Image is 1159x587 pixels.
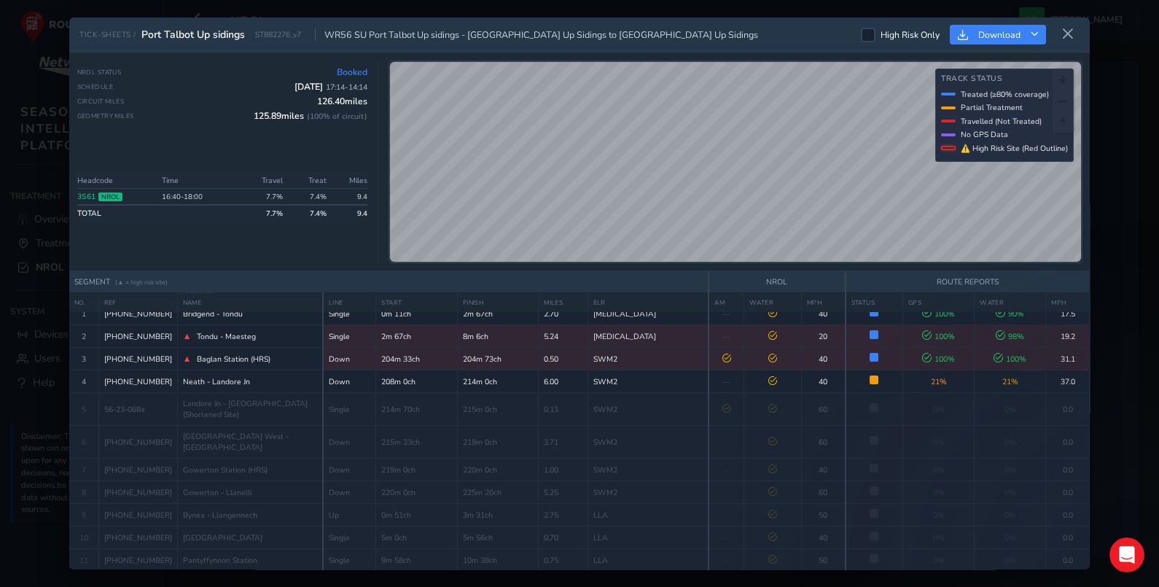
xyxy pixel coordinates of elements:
th: START [376,293,457,313]
td: 40 [801,303,845,325]
span: Bynea - Llangennech [183,510,257,521]
td: Down [323,370,376,393]
span: Bridgend - Tondu [183,308,243,319]
td: 214m 0ch [457,370,538,393]
td: 31.1 [1046,348,1090,370]
td: 7.4% [287,188,331,205]
th: Travel [238,173,287,189]
span: 0% [933,532,945,543]
span: — [722,331,730,342]
td: 40 [801,348,845,370]
td: 1.00 [539,459,588,481]
td: 5.25 [539,481,588,504]
span: 100 % [922,308,955,319]
td: Single [323,393,376,426]
td: 219m 0ch [457,426,538,459]
td: 220m 0ch [457,459,538,481]
td: 7.4 % [287,205,331,221]
td: Down [323,426,376,459]
td: [MEDICAL_DATA] [588,303,709,325]
td: 0.0 [1046,504,1090,526]
span: ⚠ High Risk Site (Red Outline) [961,143,1068,154]
span: 98 % [996,331,1024,342]
iframe: Intercom live chat [1109,537,1144,572]
td: 0.70 [539,526,588,549]
span: 90 % [996,308,1024,319]
td: SWM2 [588,348,709,370]
td: 0.0 [1046,459,1090,481]
th: ELR [588,293,709,313]
td: SWM2 [588,481,709,504]
span: — [722,532,730,543]
span: [GEOGRAPHIC_DATA] [183,532,262,543]
span: Partial Treatment [961,102,1023,113]
span: 21 % [1002,376,1018,387]
span: 21 % [931,376,947,387]
td: 7.7 % [238,188,287,205]
td: 219m 0ch [376,459,457,481]
td: 2m 67ch [457,303,538,325]
td: 0m 51ch [376,504,457,526]
span: Travelled (Not Treated) [961,116,1042,127]
td: 225m 20ch [457,481,538,504]
td: Down [323,481,376,504]
span: 0% [1004,510,1016,521]
td: 37.0 [1046,370,1090,393]
span: No GPS Data [961,129,1008,140]
td: Single [323,526,376,549]
span: 0% [1004,437,1016,448]
th: NAME [177,293,323,313]
span: [GEOGRAPHIC_DATA] West - [GEOGRAPHIC_DATA] [183,431,318,453]
td: 5m 56ch [457,526,538,549]
td: Down [323,348,376,370]
td: 215m 0ch [457,393,538,426]
td: 3.71 [539,426,588,459]
td: 0.13 [539,393,588,426]
span: — [722,510,730,521]
td: 0.50 [539,348,588,370]
th: GPS [902,293,974,313]
th: Miles [331,173,367,189]
td: 17.5 [1046,303,1090,325]
td: 60 [801,393,845,426]
th: SEGMENT [69,271,709,293]
span: 0% [933,437,945,448]
td: 2m 67ch [376,325,457,348]
td: LLA [588,504,709,526]
td: 5.24 [539,325,588,348]
td: SWM2 [588,370,709,393]
td: 40 [801,459,845,481]
span: 100 % [922,354,955,365]
td: 60 [801,481,845,504]
th: WATER [744,293,801,313]
th: LINE [323,293,376,313]
span: 125.89 miles [254,110,367,122]
th: ROUTE REPORTS [846,271,1090,293]
td: Down [323,459,376,481]
span: 100 % [994,354,1026,365]
td: 215m 23ch [376,426,457,459]
td: 40 [801,370,845,393]
span: 126.40 miles [317,96,367,107]
td: Single [323,325,376,348]
span: 0% [933,487,945,498]
th: Treat [287,173,331,189]
h4: Track Status [941,74,1068,84]
td: 0m 11ch [376,303,457,325]
td: 204m 73ch [457,348,538,370]
th: MPH [801,293,845,313]
td: Single [323,303,376,325]
td: 204m 33ch [376,348,457,370]
td: 19.2 [1046,325,1090,348]
td: LLA [588,526,709,549]
span: Tondu - Maesteg [197,331,256,342]
span: 100 % [922,331,955,342]
span: 0% [1004,532,1016,543]
td: 0.0 [1046,481,1090,504]
td: 40 [801,526,845,549]
td: 3m 31ch [457,504,538,526]
span: 0% [1004,487,1016,498]
td: 6.00 [539,370,588,393]
td: SWM2 [588,459,709,481]
th: Time [157,173,238,189]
